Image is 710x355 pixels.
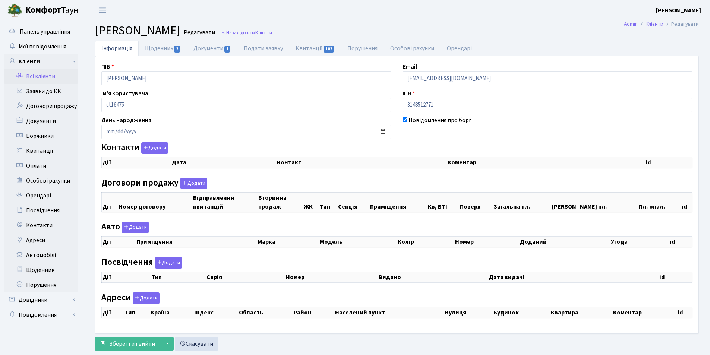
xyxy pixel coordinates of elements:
[550,307,612,318] th: Квартира
[257,237,319,247] th: Марка
[397,237,454,247] th: Колір
[4,248,78,263] a: Автомобілі
[151,272,206,282] th: Тип
[276,157,447,168] th: Контакт
[334,307,444,318] th: Населений пункт
[101,142,168,154] label: Контакти
[141,142,168,154] button: Контакти
[192,192,258,212] th: Відправлення квитанцій
[139,141,168,154] a: Додати
[175,337,218,351] a: Скасувати
[174,46,180,53] span: 2
[4,292,78,307] a: Довідники
[384,41,441,56] a: Особові рахунки
[102,192,118,212] th: Дії
[378,272,488,282] th: Видано
[20,28,70,36] span: Панель управління
[101,62,114,71] label: ПІБ
[519,237,610,247] th: Доданий
[171,157,276,168] th: Дата
[101,222,149,233] label: Авто
[319,192,337,212] th: Тип
[645,157,692,168] th: id
[663,20,699,28] li: Редагувати
[179,176,207,189] a: Додати
[93,4,112,16] button: Переключити навігацію
[4,188,78,203] a: Орендарі
[255,29,272,36] span: Клієнти
[102,307,124,318] th: Дії
[187,41,237,56] a: Документи
[237,41,289,56] a: Подати заявку
[4,307,78,322] a: Повідомлення
[613,16,710,32] nav: breadcrumb
[95,337,160,351] button: Зберегти і вийти
[206,272,285,282] th: Серія
[139,41,187,56] a: Щоденник
[459,192,493,212] th: Поверх
[447,157,645,168] th: Коментар
[612,307,677,318] th: Коментар
[4,114,78,129] a: Документи
[551,192,638,212] th: [PERSON_NAME] пл.
[4,54,78,69] a: Клієнти
[646,20,663,28] a: Клієнти
[285,272,378,282] th: Номер
[25,4,78,17] span: Таун
[610,237,669,247] th: Угода
[488,272,659,282] th: Дата видачі
[224,46,230,53] span: 1
[102,237,136,247] th: Дії
[4,99,78,114] a: Договори продажу
[624,20,638,28] a: Admin
[669,237,692,247] th: id
[4,129,78,143] a: Боржники
[258,192,303,212] th: Вторинна продаж
[403,62,417,71] label: Email
[427,192,459,212] th: Кв, БТІ
[102,157,171,168] th: Дії
[341,41,384,56] a: Порушення
[681,192,692,212] th: id
[324,46,334,53] span: 102
[403,89,415,98] label: ІПН
[289,41,341,56] a: Квитанції
[182,29,217,36] small: Редагувати .
[303,192,319,212] th: ЖК
[4,69,78,84] a: Всі клієнти
[444,307,493,318] th: Вулиця
[493,192,552,212] th: Загальна пл.
[4,173,78,188] a: Особові рахунки
[101,257,182,269] label: Посвідчення
[109,340,155,348] span: Зберегти і вийти
[369,192,427,212] th: Приміщення
[677,307,692,318] th: id
[4,263,78,278] a: Щоденник
[120,221,149,234] a: Додати
[454,237,519,247] th: Номер
[101,116,151,125] label: День народження
[656,6,701,15] a: [PERSON_NAME]
[136,237,257,247] th: Приміщення
[101,89,148,98] label: Ім'я користувача
[102,272,151,282] th: Дії
[4,233,78,248] a: Адреси
[441,41,478,56] a: Орендарі
[4,24,78,39] a: Панель управління
[238,307,293,318] th: Область
[131,291,160,304] a: Додати
[4,203,78,218] a: Посвідчення
[101,178,207,189] label: Договори продажу
[124,307,149,318] th: Тип
[153,256,182,269] a: Додати
[408,116,471,125] label: Повідомлення про борг
[638,192,681,212] th: Пл. опал.
[7,3,22,18] img: logo.png
[319,237,397,247] th: Модель
[4,218,78,233] a: Контакти
[193,307,238,318] th: Індекс
[95,22,180,39] span: [PERSON_NAME]
[221,29,272,36] a: Назад до всіхКлієнти
[25,4,61,16] b: Комфорт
